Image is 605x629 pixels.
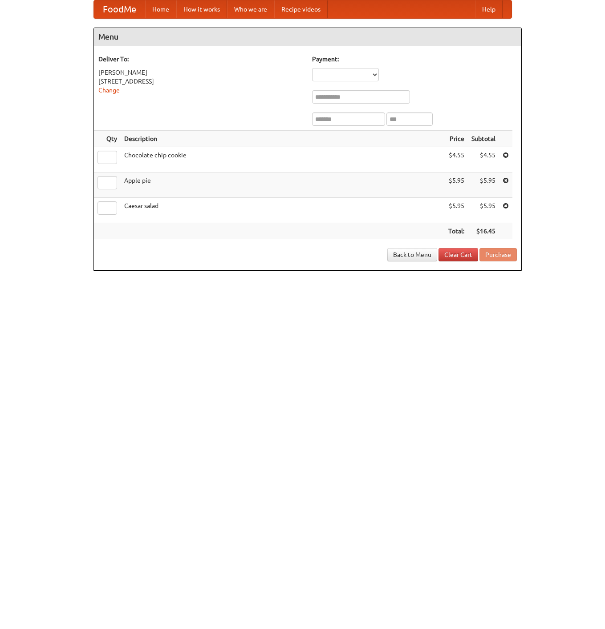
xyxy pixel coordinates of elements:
[94,131,121,147] th: Qty
[445,131,468,147] th: Price
[312,55,517,64] h5: Payment:
[176,0,227,18] a: How it works
[121,131,445,147] th: Description
[468,198,499,223] td: $5.95
[445,147,468,172] td: $4.55
[445,172,468,198] td: $5.95
[387,248,437,261] a: Back to Menu
[98,87,120,94] a: Change
[475,0,503,18] a: Help
[479,248,517,261] button: Purchase
[468,131,499,147] th: Subtotal
[227,0,274,18] a: Who we are
[445,198,468,223] td: $5.95
[94,0,145,18] a: FoodMe
[121,147,445,172] td: Chocolate chip cookie
[121,198,445,223] td: Caesar salad
[468,172,499,198] td: $5.95
[121,172,445,198] td: Apple pie
[98,68,303,77] div: [PERSON_NAME]
[98,55,303,64] h5: Deliver To:
[145,0,176,18] a: Home
[274,0,328,18] a: Recipe videos
[445,223,468,240] th: Total:
[468,147,499,172] td: $4.55
[439,248,478,261] a: Clear Cart
[98,77,303,86] div: [STREET_ADDRESS]
[468,223,499,240] th: $16.45
[94,28,521,46] h4: Menu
